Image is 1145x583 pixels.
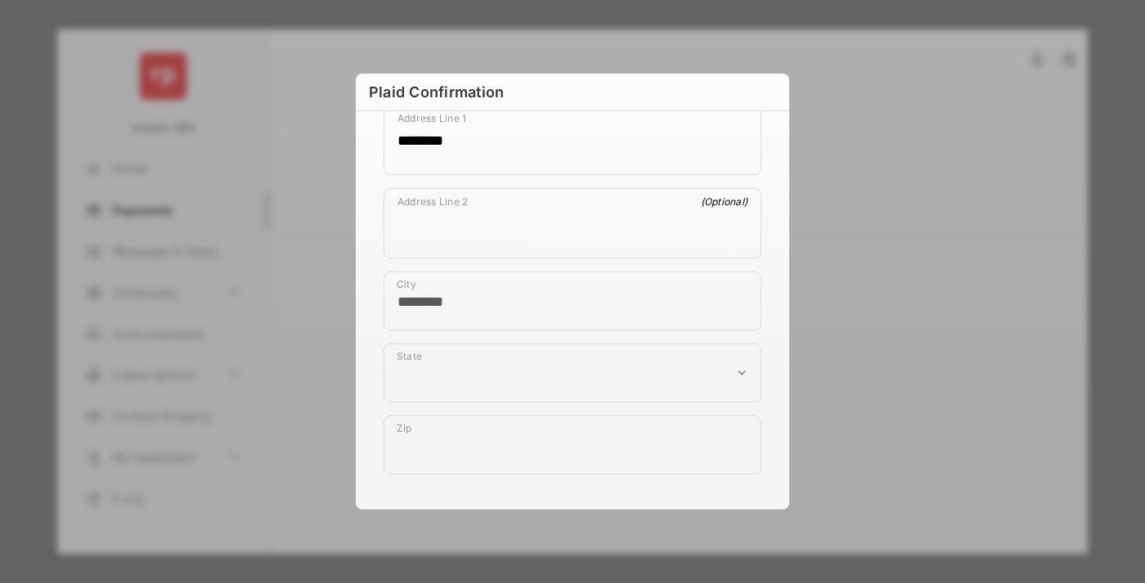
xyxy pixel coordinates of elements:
[384,271,761,330] div: payment_method_screening[postal_addresses][locality]
[384,343,761,402] div: payment_method_screening[postal_addresses][administrativeArea]
[384,415,761,474] div: payment_method_screening[postal_addresses][postalCode]
[384,188,761,258] div: payment_method_screening[postal_addresses][addressLine2]
[384,105,761,175] div: payment_method_screening[postal_addresses][addressLine1]
[356,74,789,111] h6: Plaid Confirmation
